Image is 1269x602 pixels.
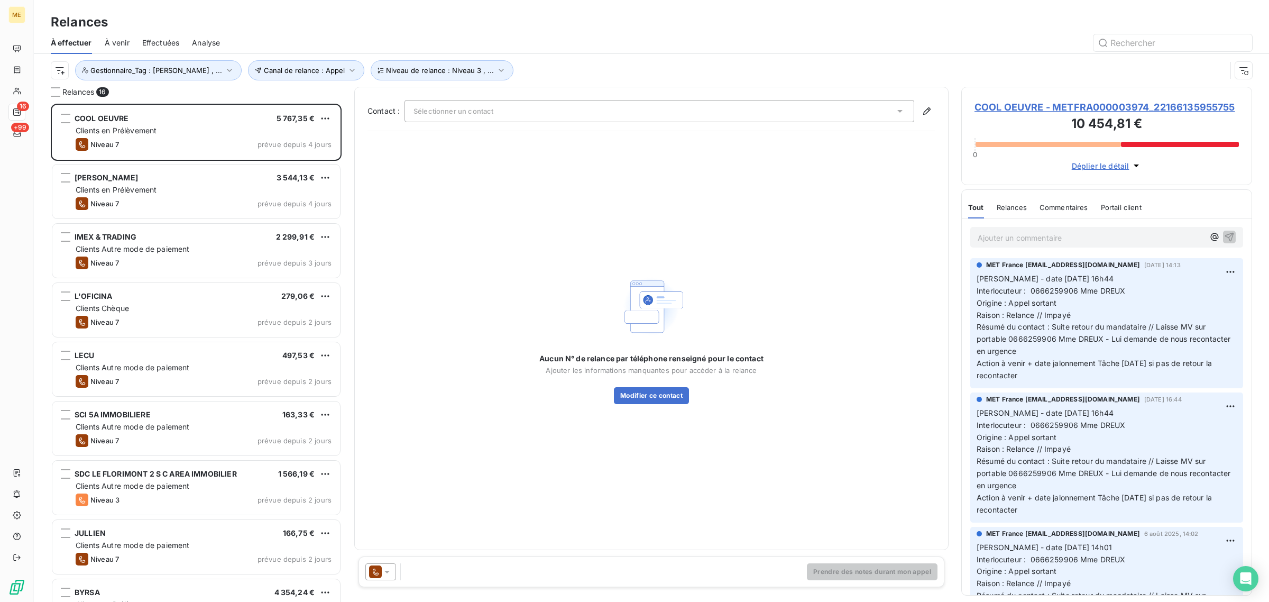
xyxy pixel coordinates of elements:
[76,185,157,194] span: Clients en Prélèvement
[75,351,95,360] span: LECU
[90,555,119,563] span: Niveau 7
[371,60,513,80] button: Niveau de relance : Niveau 3 , ...
[76,481,190,490] span: Clients Autre mode de paiement
[977,433,1056,442] span: Origine : Appel sortant
[75,114,129,123] span: COOL OEUVRE
[282,410,315,419] span: 163,33 €
[62,87,94,97] span: Relances
[974,114,1239,135] h3: 10 454,81 €
[277,114,315,123] span: 5 767,35 €
[968,203,984,212] span: Tout
[973,150,977,159] span: 0
[76,363,190,372] span: Clients Autre mode de paiement
[258,436,332,445] span: prévue depuis 2 jours
[90,377,119,386] span: Niveau 7
[75,232,136,241] span: IMEX & TRADING
[977,322,1233,355] span: Résumé du contact : Suite retour du mandataire // Laisse MV sur portable 0666259906 Mme DREUX - L...
[977,408,1114,417] span: [PERSON_NAME] - date [DATE] 16h44
[51,38,92,48] span: À effectuer
[618,272,685,341] img: Empty state
[977,286,1126,295] span: Interlocuteur : 0666259906 Mme DREUX
[977,543,1112,552] span: [PERSON_NAME] - date [DATE] 14h01
[258,259,332,267] span: prévue depuis 3 jours
[76,541,190,550] span: Clients Autre mode de paiement
[248,60,364,80] button: Canal de relance : Appel
[977,298,1056,307] span: Origine : Appel sortant
[977,444,1071,453] span: Raison : Relance // Impayé
[807,563,937,580] button: Prendre des notes durant mon appel
[367,106,404,116] label: Contact :
[8,125,25,142] a: +99
[977,567,1056,576] span: Origine : Appel sortant
[277,173,315,182] span: 3 544,13 €
[96,87,108,97] span: 16
[997,203,1027,212] span: Relances
[1144,531,1199,537] span: 6 août 2025, 14:02
[614,387,689,404] button: Modifier ce contact
[1040,203,1088,212] span: Commentaires
[105,38,130,48] span: À venir
[11,123,29,132] span: +99
[75,410,151,419] span: SCI 5A IMMOBILIERE
[258,318,332,326] span: prévue depuis 2 jours
[258,496,332,504] span: prévue depuis 2 jours
[276,232,315,241] span: 2 299,91 €
[90,199,119,208] span: Niveau 7
[977,579,1071,588] span: Raison : Relance // Impayé
[17,102,29,111] span: 16
[977,457,1233,490] span: Résumé du contact : Suite retour du mandataire // Laisse MV sur portable 0666259906 Mme DREUX - L...
[51,13,108,32] h3: Relances
[258,555,332,563] span: prévue depuis 2 jours
[283,528,315,537] span: 166,75 €
[76,126,157,135] span: Clients en Prélèvement
[977,359,1214,380] span: Action à venir + date jalonnement Tâche [DATE] si pas de retour la recontacter
[8,579,25,596] img: Logo LeanPay
[258,377,332,386] span: prévue depuis 2 jours
[977,493,1214,514] span: Action à venir + date jalonnement Tâche [DATE] si pas de retour la recontacter
[76,244,190,253] span: Clients Autre mode de paiement
[1093,34,1252,51] input: Rechercher
[75,469,237,478] span: SDC LE FLORIMONT 2 S C AREA IMMOBILIER
[986,260,1140,270] span: MET France [EMAIL_ADDRESS][DOMAIN_NAME]
[258,140,332,149] span: prévue depuis 4 jours
[258,199,332,208] span: prévue depuis 4 jours
[75,173,138,182] span: [PERSON_NAME]
[1144,262,1181,268] span: [DATE] 14:13
[1233,566,1258,591] div: Open Intercom Messenger
[282,351,315,360] span: 497,53 €
[274,588,315,597] span: 4 354,24 €
[1144,396,1182,403] span: [DATE] 16:44
[281,291,315,300] span: 279,06 €
[977,274,1114,283] span: [PERSON_NAME] - date [DATE] 16h44
[8,6,25,23] div: ME
[8,104,25,121] a: 16
[986,529,1140,539] span: MET France [EMAIL_ADDRESS][DOMAIN_NAME]
[386,66,494,75] span: Niveau de relance : Niveau 3 , ...
[1072,160,1129,171] span: Déplier le détail
[75,291,112,300] span: L'OFICINA
[192,38,220,48] span: Analyse
[75,588,100,597] span: BYRSA
[278,469,315,478] span: 1 566,19 €
[90,496,119,504] span: Niveau 3
[90,259,119,267] span: Niveau 7
[546,366,757,375] span: Ajouter les informations manquantes pour accéder à la relance
[974,100,1239,114] span: COOL OEUVRE - METFRA000003974_22166135955755
[76,422,190,431] span: Clients Autre mode de paiement
[90,318,119,326] span: Niveau 7
[142,38,180,48] span: Effectuées
[1069,160,1145,172] button: Déplier le détail
[76,304,129,313] span: Clients Chèque
[986,395,1140,404] span: MET France [EMAIL_ADDRESS][DOMAIN_NAME]
[75,528,106,537] span: JULLIEN
[90,140,119,149] span: Niveau 7
[539,353,764,364] span: Aucun N° de relance par téléphone renseigné pour le contact
[90,66,222,75] span: Gestionnaire_Tag : [PERSON_NAME] , ...
[1101,203,1142,212] span: Portail client
[264,66,345,75] span: Canal de relance : Appel
[977,555,1126,564] span: Interlocuteur : 0666259906 Mme DREUX
[75,60,242,80] button: Gestionnaire_Tag : [PERSON_NAME] , ...
[977,311,1071,320] span: Raison : Relance // Impayé
[977,421,1126,430] span: Interlocuteur : 0666259906 Mme DREUX
[90,436,119,445] span: Niveau 7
